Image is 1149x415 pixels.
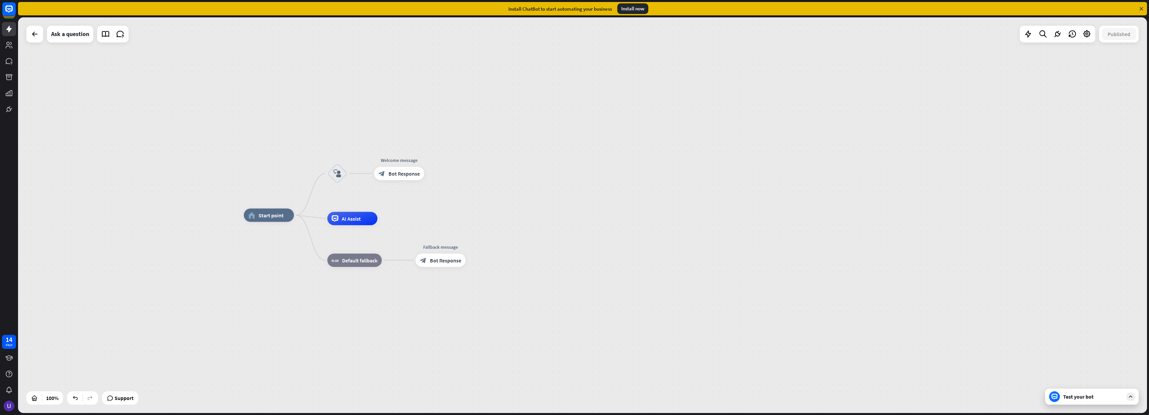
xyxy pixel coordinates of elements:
button: Published [1102,28,1136,40]
div: days [6,343,12,347]
span: AI Assist [342,215,361,222]
span: Start point [259,212,284,219]
span: Default fallback [342,257,377,264]
span: Bot Response [388,170,420,177]
div: Welcome message [369,157,429,164]
div: Fallback message [411,244,471,250]
i: block_fallback [332,257,339,264]
span: Support [115,393,134,403]
i: block_bot_response [420,257,427,264]
a: 14 days [2,335,16,349]
span: Bot Response [430,257,461,264]
i: block_bot_response [378,170,385,177]
i: home_2 [248,212,255,219]
i: block_user_input [333,170,341,178]
div: Install ChatBot to start automating your business [508,6,612,12]
div: Install now [617,3,648,14]
div: 100% [44,393,60,403]
button: Open LiveChat chat widget [5,3,25,23]
div: Ask a question [51,26,89,42]
div: 14 [6,337,12,343]
div: Test your bot [1063,393,1123,400]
